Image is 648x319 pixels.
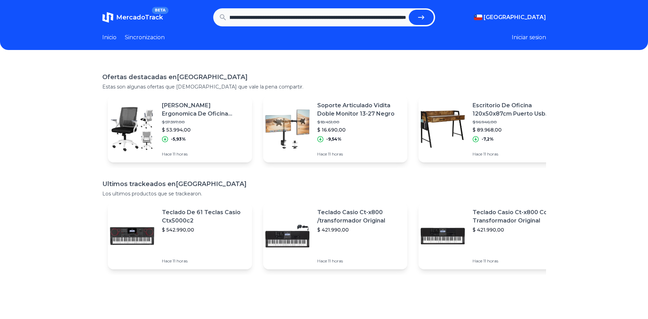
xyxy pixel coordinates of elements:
img: Featured image [418,105,467,153]
p: Teclado De 61 Teclas Casio Ctx5000c2 [162,208,247,225]
img: Featured image [108,105,156,153]
span: BETA [152,7,168,14]
p: Hace 11 horas [317,258,402,264]
a: Featured image[PERSON_NAME] Ergonomica De Oficina Escritorio Ejecutiva Látex$ 57.397,00$ 53.994,0... [108,96,252,162]
p: $ 96.946,00 [473,119,557,125]
p: Hace 11 horas [162,258,247,264]
img: Chile [474,15,482,20]
p: Los ultimos productos que se trackearon. [102,190,546,197]
a: Inicio [102,33,116,42]
img: Featured image [418,212,467,260]
p: -7,2% [482,136,494,142]
a: Featured imageTeclado De 61 Teclas Casio Ctx5000c2$ 542.990,00Hace 11 horas [108,203,252,269]
p: Teclado Casio Ct-x800 /transformador Original [317,208,402,225]
img: MercadoTrack [102,12,113,23]
span: [GEOGRAPHIC_DATA] [484,13,546,22]
p: Escritorio De Oficina 120x50x87cm Puerto Usb Bolsillo Gancho [473,101,557,118]
p: -9,54% [326,136,342,142]
span: MercadoTrack [116,14,163,21]
h1: Ultimos trackeados en [GEOGRAPHIC_DATA] [102,179,546,189]
p: Soporte Articulado Vidita Doble Monitor 13-27 Negro [317,101,402,118]
img: Featured image [263,212,312,260]
button: [GEOGRAPHIC_DATA] [474,13,546,22]
p: [PERSON_NAME] Ergonomica De Oficina Escritorio Ejecutiva Látex [162,101,247,118]
p: $ 18.451,00 [317,119,402,125]
a: Featured imageTeclado Casio Ct-x800 Con Transformador Original$ 421.990,00Hace 11 horas [418,203,563,269]
p: $ 53.994,00 [162,126,247,133]
p: $ 57.397,00 [162,119,247,125]
a: Featured imageSoporte Articulado Vidita Doble Monitor 13-27 Negro$ 18.451,00$ 16.690,00-9,54%Hace... [263,96,407,162]
p: Hace 11 horas [317,151,402,157]
p: $ 89.968,00 [473,126,557,133]
a: Featured imageTeclado Casio Ct-x800 /transformador Original$ 421.990,00Hace 11 horas [263,203,407,269]
a: Featured imageEscritorio De Oficina 120x50x87cm Puerto Usb Bolsillo Gancho$ 96.946,00$ 89.968,00-... [418,96,563,162]
img: Featured image [263,105,312,153]
p: -5,93% [171,136,186,142]
h1: Ofertas destacadas en [GEOGRAPHIC_DATA] [102,72,546,82]
p: $ 421.990,00 [473,226,557,233]
p: $ 542.990,00 [162,226,247,233]
p: Teclado Casio Ct-x800 Con Transformador Original [473,208,557,225]
p: Estas son algunas ofertas que [DEMOGRAPHIC_DATA] que vale la pena compartir. [102,83,546,90]
p: Hace 11 horas [473,151,557,157]
p: $ 421.990,00 [317,226,402,233]
img: Featured image [108,212,156,260]
a: MercadoTrackBETA [102,12,163,23]
a: Sincronizacion [125,33,165,42]
p: Hace 11 horas [162,151,247,157]
button: Iniciar sesion [512,33,546,42]
p: $ 16.690,00 [317,126,402,133]
p: Hace 11 horas [473,258,557,264]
